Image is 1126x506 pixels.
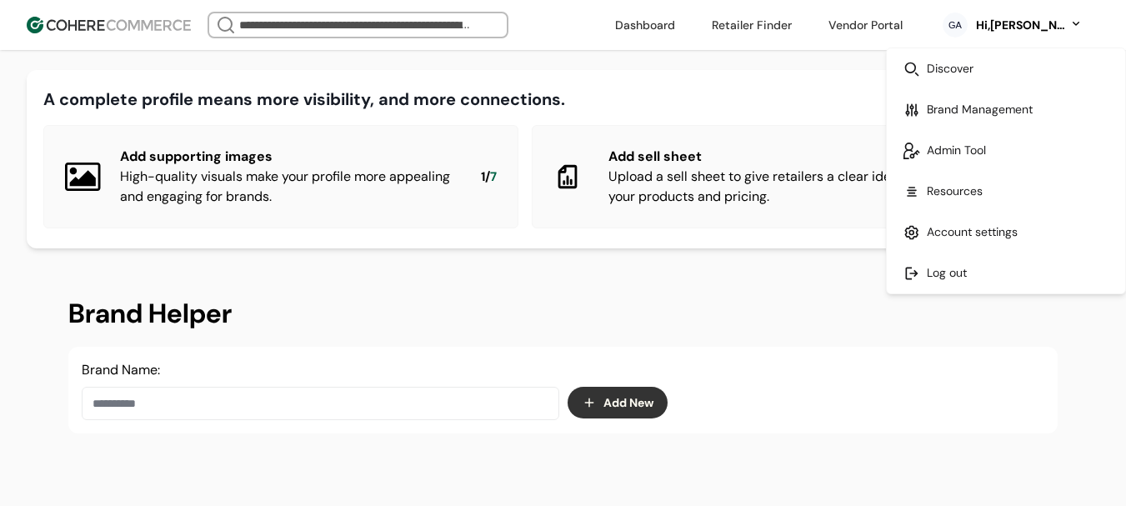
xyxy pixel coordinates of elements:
[120,147,454,167] div: Add supporting images
[608,167,939,207] div: Upload a sell sheet to give retailers a clear idea of your products and pricing.
[485,168,490,187] span: /
[27,17,191,33] img: Cohere Logo
[120,167,454,207] div: High-quality visuals make your profile more appealing and engaging for brands.
[568,387,668,418] button: Add New
[974,17,1083,34] button: Hi,[PERSON_NAME]
[481,168,485,187] span: 1
[43,87,565,112] div: A complete profile means more visibility, and more connections.
[490,168,497,187] span: 7
[608,147,939,167] div: Add sell sheet
[82,361,160,378] label: Brand Name:
[974,17,1066,34] div: Hi, [PERSON_NAME]
[68,293,1058,333] h2: Brand Helper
